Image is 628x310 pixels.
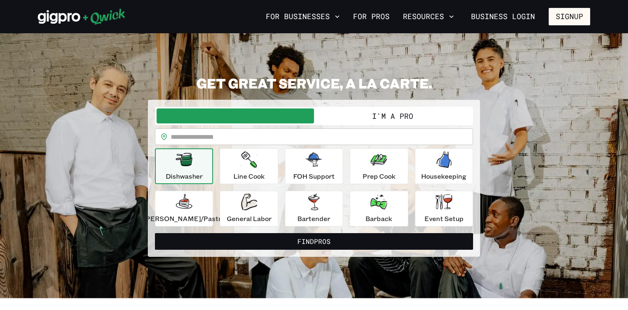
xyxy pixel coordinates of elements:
button: I'm a Business [157,108,314,123]
button: FindPros [155,233,473,250]
button: Line Cook [220,148,278,184]
p: FOH Support [293,171,335,181]
p: Event Setup [424,214,464,224]
p: Dishwasher [166,171,203,181]
h2: GET GREAT SERVICE, A LA CARTE. [148,75,480,91]
button: Bartender [285,191,343,226]
p: General Labor [227,214,272,224]
a: For Pros [350,10,393,24]
p: Housekeeping [421,171,466,181]
button: [PERSON_NAME]/Pastry [155,191,213,226]
button: For Businesses [262,10,343,24]
p: Prep Cook [363,171,395,181]
p: Barback [366,214,392,224]
a: Business Login [464,8,542,25]
button: Event Setup [415,191,473,226]
p: [PERSON_NAME]/Pastry [143,214,225,224]
button: Barback [350,191,408,226]
button: Housekeeping [415,148,473,184]
button: Prep Cook [350,148,408,184]
button: Signup [549,8,590,25]
button: Dishwasher [155,148,213,184]
button: Resources [400,10,457,24]
button: FOH Support [285,148,343,184]
p: Bartender [297,214,330,224]
p: Line Cook [233,171,265,181]
button: I'm a Pro [314,108,471,123]
button: General Labor [220,191,278,226]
